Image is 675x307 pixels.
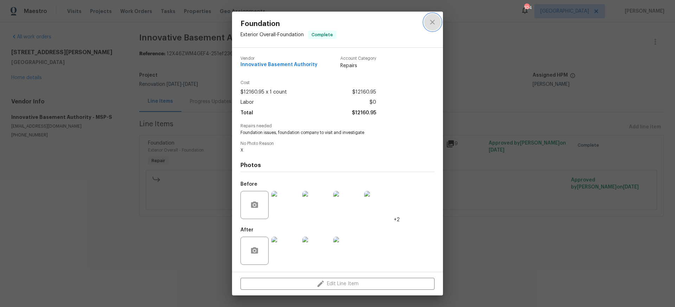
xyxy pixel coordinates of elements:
[369,97,376,108] span: $0
[240,20,336,28] span: Foundation
[240,124,435,128] span: Repairs needed
[394,216,400,223] span: +2
[240,147,415,153] span: X
[240,32,304,37] span: Exterior Overall - Foundation
[240,141,435,146] span: No Photo Reason
[340,62,376,69] span: Repairs
[240,62,317,68] span: Innovative Basement Authority
[240,56,317,61] span: Vendor
[352,108,376,118] span: $12160.95
[240,228,253,232] h5: After
[340,56,376,61] span: Account Category
[240,87,287,97] span: $12160.95 x 1 count
[240,130,415,136] span: Foundation issues, foundation company to visit and investigate
[240,108,253,118] span: Total
[309,31,336,38] span: Complete
[424,14,441,31] button: close
[240,162,435,169] h4: Photos
[524,4,529,11] div: 104
[240,97,254,108] span: Labor
[240,182,257,187] h5: Before
[352,87,376,97] span: $12160.95
[240,81,376,85] span: Cost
